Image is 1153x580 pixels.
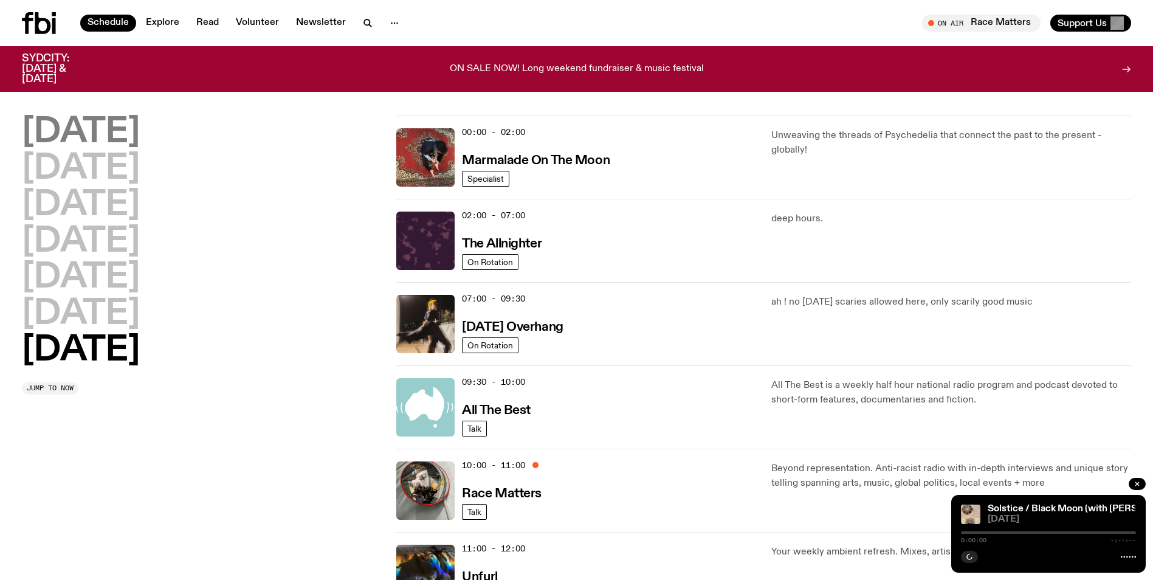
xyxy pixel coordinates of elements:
[1050,15,1131,32] button: Support Us
[462,543,525,554] span: 11:00 - 12:00
[462,488,542,500] h3: Race Matters
[462,152,610,167] a: Marmalade On The Moon
[396,461,455,520] img: A photo of the Race Matters team taken in a rear view or "blindside" mirror. A bunch of people of...
[462,321,563,334] h3: [DATE] Overhang
[462,504,487,520] a: Talk
[22,152,140,186] button: [DATE]
[396,128,455,187] img: Tommy - Persian Rug
[27,385,74,392] span: Jump to now
[462,293,525,305] span: 07:00 - 09:30
[22,116,140,150] button: [DATE]
[771,295,1131,309] p: ah ! no [DATE] scaries allowed here, only scarily good music
[771,378,1131,407] p: All The Best is a weekly half hour national radio program and podcast devoted to short-form featu...
[771,545,1131,559] p: Your weekly ambient refresh. Mixes, artist interviews and dreamy, celestial music.
[462,376,525,388] span: 09:30 - 10:00
[771,128,1131,157] p: Unweaving the threads of Psychedelia that connect the past to the present - globally!
[22,382,78,395] button: Jump to now
[462,254,518,270] a: On Rotation
[961,537,986,544] span: 0:00:00
[462,404,531,417] h3: All The Best
[462,210,525,221] span: 02:00 - 07:00
[462,171,509,187] a: Specialist
[462,319,563,334] a: [DATE] Overhang
[467,174,504,183] span: Specialist
[229,15,286,32] a: Volunteer
[22,297,140,331] button: [DATE]
[1058,18,1107,29] span: Support Us
[462,421,487,437] a: Talk
[462,337,518,353] a: On Rotation
[22,54,100,85] h3: SYDCITY: [DATE] & [DATE]
[771,461,1131,491] p: Beyond representation. Anti-racist radio with in-depth interviews and unique story telling spanni...
[22,261,140,295] button: [DATE]
[467,424,481,433] span: Talk
[462,485,542,500] a: Race Matters
[139,15,187,32] a: Explore
[462,235,542,250] a: The Allnighter
[80,15,136,32] a: Schedule
[462,402,531,417] a: All The Best
[467,340,513,350] span: On Rotation
[462,154,610,167] h3: Marmalade On The Moon
[462,126,525,138] span: 00:00 - 02:00
[988,515,1136,524] span: [DATE]
[22,188,140,223] button: [DATE]
[467,257,513,266] span: On Rotation
[22,334,140,368] button: [DATE]
[289,15,353,32] a: Newsletter
[771,212,1131,226] p: deep hours.
[189,15,226,32] a: Read
[462,238,542,250] h3: The Allnighter
[467,507,481,516] span: Talk
[961,505,980,524] img: A scanned scripture of medieval islamic astrology illustrating an eclipse
[450,64,704,75] p: ON SALE NOW! Long weekend fundraiser & music festival
[1110,537,1136,544] span: -:--:--
[22,225,140,259] button: [DATE]
[462,460,525,471] span: 10:00 - 11:00
[922,15,1041,32] button: On AirRace Matters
